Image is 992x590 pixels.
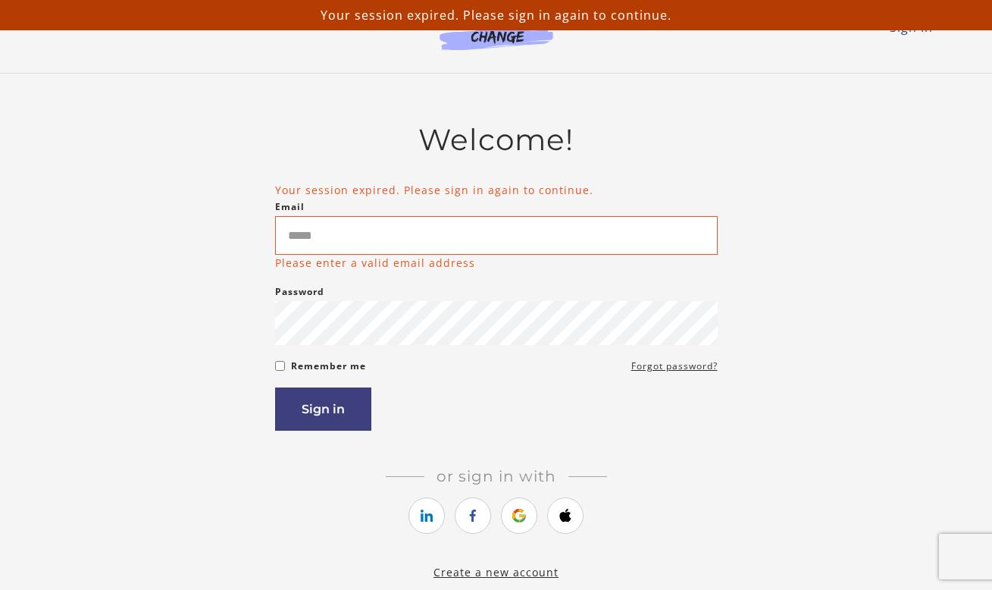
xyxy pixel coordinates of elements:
a: https://courses.thinkific.com/users/auth/facebook?ss%5Breferral%5D=&ss%5Buser_return_to%5D=%2Fuse... [455,497,491,534]
button: Sign in [275,388,371,431]
a: Create a new account [433,565,559,579]
label: Email [275,198,305,216]
a: https://courses.thinkific.com/users/auth/linkedin?ss%5Breferral%5D=&ss%5Buser_return_to%5D=%2Fuse... [408,497,445,534]
h2: Welcome! [275,122,718,158]
label: Password [275,283,324,301]
p: Your session expired. Please sign in again to continue. [6,6,986,24]
p: Please enter a valid email address [275,255,475,271]
li: Your session expired. Please sign in again to continue. [275,182,718,198]
span: Or sign in with [424,467,568,485]
a: Forgot password? [631,357,718,375]
img: Agents of Change Logo [424,15,569,50]
label: Remember me [291,357,366,375]
a: https://courses.thinkific.com/users/auth/apple?ss%5Breferral%5D=&ss%5Buser_return_to%5D=%2Fusers%... [547,497,584,534]
a: https://courses.thinkific.com/users/auth/google?ss%5Breferral%5D=&ss%5Buser_return_to%5D=%2Fusers... [501,497,537,534]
